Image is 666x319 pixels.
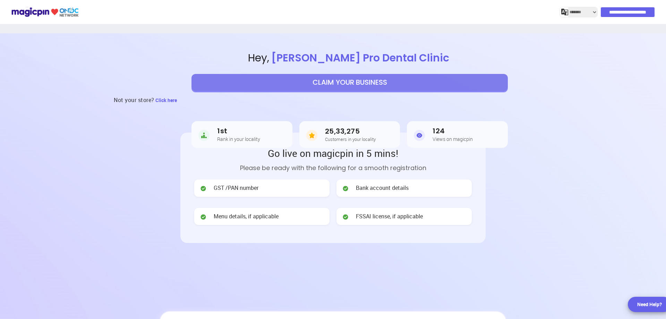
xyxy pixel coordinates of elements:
span: Hey , [33,51,666,66]
button: CLAIM YOUR BUSINESS [191,74,508,91]
h3: 25,33,275 [325,127,376,135]
p: Please be ready with the following for a smooth registration [194,163,472,173]
span: GST /PAN number [214,184,258,192]
span: Bank account details [356,184,409,192]
div: Need Help? [637,301,662,308]
img: Views [414,128,425,142]
h5: Views on magicpin [433,136,473,142]
span: Menu details, if applicable [214,212,279,220]
img: check [200,213,207,220]
img: ondc-logo-new-small.8a59708e.svg [11,6,79,18]
img: Customers [306,128,317,142]
img: check [200,185,207,192]
img: check [342,213,349,220]
h3: Not your store? [114,91,154,109]
h3: 1st [217,127,260,135]
h3: 124 [433,127,473,135]
span: [PERSON_NAME] Pro Dental Clinic [269,50,451,65]
h2: Go live on magicpin in 5 mins! [194,146,472,160]
h5: Customers in your locality [325,137,376,142]
h5: Rank in your locality [217,136,260,142]
img: Rank [198,128,210,142]
img: j2MGCQAAAABJRU5ErkJggg== [561,9,568,16]
span: FSSAI license, if applicable [356,212,423,220]
img: check [342,185,349,192]
span: Click here [155,97,177,103]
